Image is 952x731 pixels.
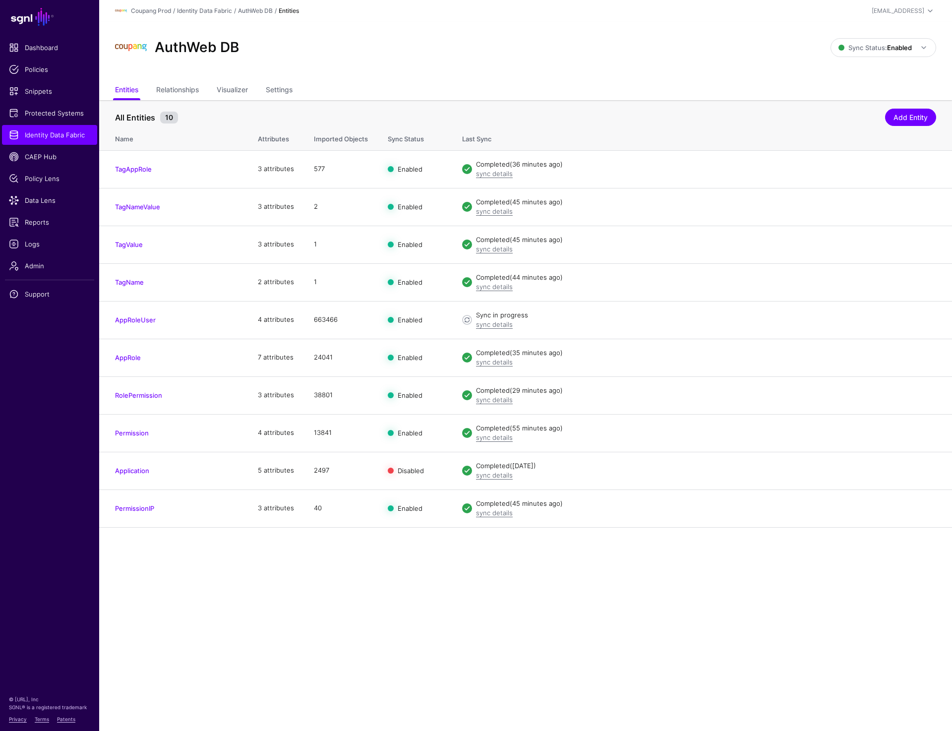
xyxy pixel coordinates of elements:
[155,39,239,56] h2: AuthWeb DB
[99,124,248,150] th: Name
[115,203,160,211] a: TagNameValue
[115,504,154,512] a: PermissionIP
[476,273,936,283] div: Completed (44 minutes ago)
[838,44,912,52] span: Sync Status:
[476,358,513,366] a: sync details
[279,7,299,14] strong: Entities
[304,263,378,301] td: 1
[476,433,513,441] a: sync details
[115,429,149,437] a: Permission
[2,190,97,210] a: Data Lens
[304,226,378,263] td: 1
[476,207,513,215] a: sync details
[476,471,513,479] a: sync details
[217,81,248,100] a: Visualizer
[6,6,93,28] a: SGNL
[238,7,273,14] a: AuthWeb DB
[476,499,936,509] div: Completed (45 minutes ago)
[232,6,238,15] div: /
[115,165,152,173] a: TagAppRole
[476,235,936,245] div: Completed (45 minutes ago)
[248,301,304,339] td: 4 attributes
[156,81,199,100] a: Relationships
[304,414,378,452] td: 13841
[2,256,97,276] a: Admin
[398,467,424,475] span: Disabled
[887,44,912,52] strong: Enabled
[177,7,232,14] a: Identity Data Fabric
[115,5,127,17] img: svg+xml;base64,PHN2ZyBpZD0iTG9nbyIgeG1sbnM9Imh0dHA6Ly93d3cudzMub3JnLzIwMDAvc3ZnIiB3aWR0aD0iMTIxLj...
[248,489,304,527] td: 3 attributes
[2,125,97,145] a: Identity Data Fabric
[9,86,90,96] span: Snippets
[304,489,378,527] td: 40
[476,396,513,404] a: sync details
[248,263,304,301] td: 2 attributes
[115,354,141,362] a: AppRole
[9,217,90,227] span: Reports
[476,424,936,433] div: Completed (55 minutes ago)
[2,60,97,79] a: Policies
[9,64,90,74] span: Policies
[2,38,97,58] a: Dashboard
[398,316,422,324] span: Enabled
[378,124,452,150] th: Sync Status
[9,108,90,118] span: Protected Systems
[2,103,97,123] a: Protected Systems
[9,261,90,271] span: Admin
[476,348,936,358] div: Completed (35 minutes ago)
[266,81,293,100] a: Settings
[9,695,90,703] p: © [URL], Inc
[248,150,304,188] td: 3 attributes
[9,239,90,249] span: Logs
[476,320,513,328] a: sync details
[248,226,304,263] td: 3 attributes
[115,32,147,63] img: svg+xml;base64,PHN2ZyBpZD0iTG9nbyIgeG1sbnM9Imh0dHA6Ly93d3cudzMub3JnLzIwMDAvc3ZnIiB3aWR0aD0iMTIxLj...
[113,112,158,123] span: All Entities
[885,109,936,126] a: Add Entity
[2,212,97,232] a: Reports
[476,310,936,320] div: Sync in progress
[398,165,422,173] span: Enabled
[304,452,378,489] td: 2497
[452,124,952,150] th: Last Sync
[171,6,177,15] div: /
[115,241,143,248] a: TagValue
[160,112,178,123] small: 10
[2,81,97,101] a: Snippets
[398,203,422,211] span: Enabled
[248,188,304,226] td: 3 attributes
[248,124,304,150] th: Attributes
[398,504,422,512] span: Enabled
[398,391,422,399] span: Enabled
[304,124,378,150] th: Imported Objects
[35,716,49,722] a: Terms
[2,147,97,167] a: CAEP Hub
[872,6,924,15] div: [EMAIL_ADDRESS]
[476,197,936,207] div: Completed (45 minutes ago)
[398,241,422,248] span: Enabled
[304,339,378,376] td: 24041
[2,234,97,254] a: Logs
[9,195,90,205] span: Data Lens
[304,150,378,188] td: 577
[9,152,90,162] span: CAEP Hub
[115,316,156,324] a: AppRoleUser
[304,188,378,226] td: 2
[273,6,279,15] div: /
[476,160,936,170] div: Completed (36 minutes ago)
[131,7,171,14] a: Coupang Prod
[9,289,90,299] span: Support
[9,703,90,711] p: SGNL® is a registered trademark
[476,170,513,178] a: sync details
[476,245,513,253] a: sync details
[476,461,936,471] div: Completed ([DATE])
[304,301,378,339] td: 663466
[115,467,149,475] a: Application
[9,716,27,722] a: Privacy
[115,278,144,286] a: TagName
[248,452,304,489] td: 5 attributes
[9,174,90,183] span: Policy Lens
[248,414,304,452] td: 4 attributes
[2,169,97,188] a: Policy Lens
